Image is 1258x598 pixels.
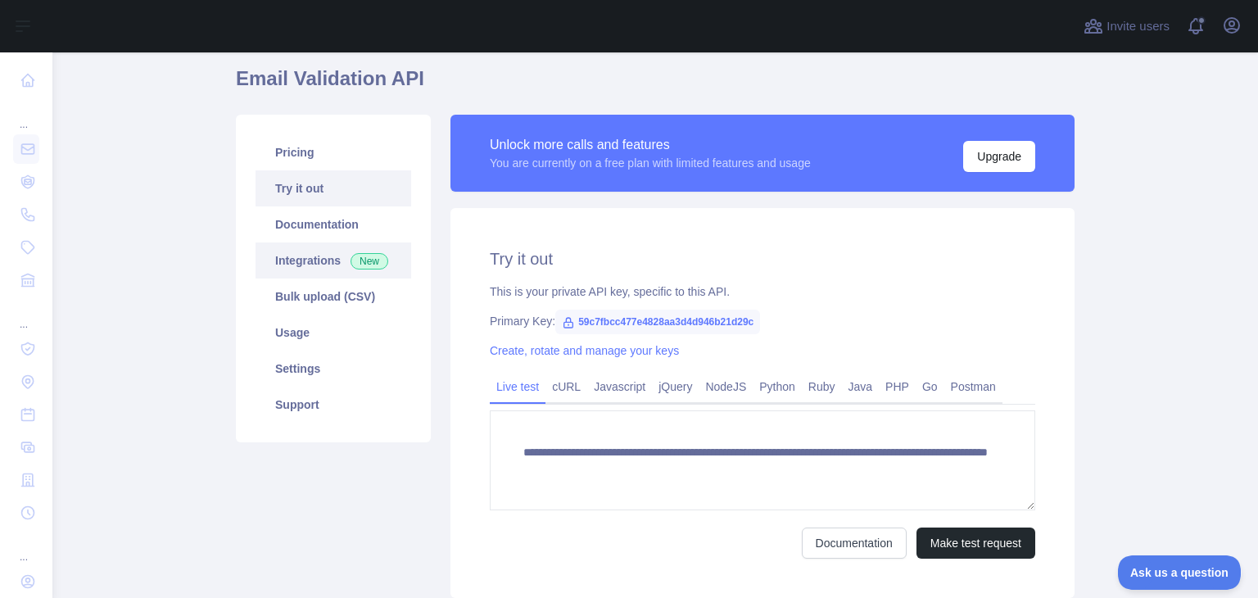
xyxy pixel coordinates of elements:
div: Unlock more calls and features [490,135,811,155]
span: 59c7fbcc477e4828aa3d4d946b21d29c [555,310,760,334]
a: Support [256,387,411,423]
iframe: Toggle Customer Support [1118,555,1242,590]
button: Invite users [1080,13,1173,39]
a: Go [916,374,944,400]
button: Upgrade [963,141,1035,172]
a: PHP [879,374,916,400]
a: Try it out [256,170,411,206]
a: Usage [256,315,411,351]
a: Documentation [256,206,411,242]
div: ... [13,298,39,331]
div: This is your private API key, specific to this API. [490,283,1035,300]
button: Make test request [916,528,1035,559]
a: Live test [490,374,545,400]
a: Python [753,374,802,400]
a: Create, rotate and manage your keys [490,344,679,357]
a: Ruby [802,374,842,400]
a: cURL [545,374,587,400]
a: NodeJS [699,374,753,400]
a: Settings [256,351,411,387]
a: Javascript [587,374,652,400]
span: New [351,253,388,270]
h1: Email Validation API [236,66,1075,105]
a: Postman [944,374,1002,400]
a: Bulk upload (CSV) [256,279,411,315]
div: You are currently on a free plan with limited features and usage [490,155,811,171]
div: ... [13,531,39,564]
a: Documentation [802,528,907,559]
a: Pricing [256,134,411,170]
a: Integrations New [256,242,411,279]
h2: Try it out [490,247,1035,270]
a: Java [842,374,880,400]
a: jQuery [652,374,699,400]
div: Primary Key: [490,313,1035,329]
div: ... [13,98,39,131]
span: Invite users [1106,17,1170,36]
